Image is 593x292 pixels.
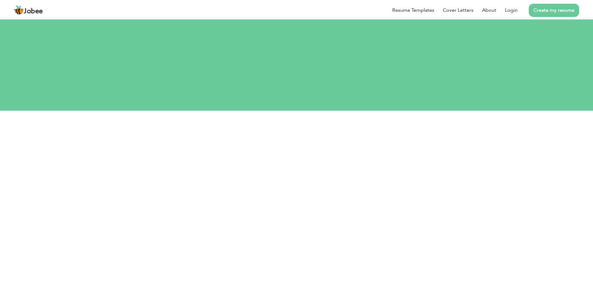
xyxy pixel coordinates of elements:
[14,5,24,15] img: jobee.io
[392,6,434,14] a: Resume Templates
[24,8,43,15] span: Jobee
[443,6,473,14] a: Cover Letters
[529,4,579,17] a: Create my resume
[505,6,518,14] a: Login
[14,5,43,15] a: Jobee
[482,6,496,14] a: About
